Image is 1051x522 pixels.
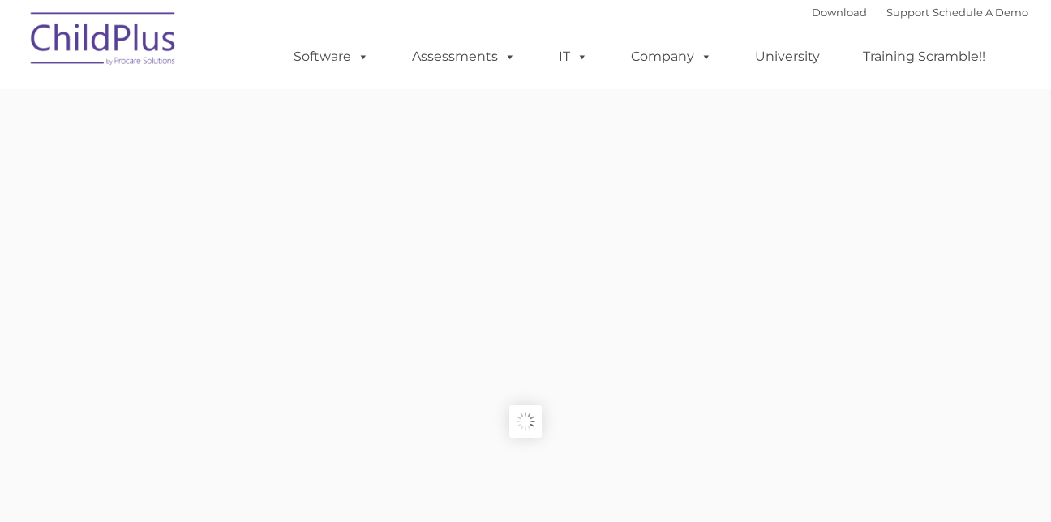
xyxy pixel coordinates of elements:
[812,6,867,19] a: Download
[615,41,728,73] a: Company
[886,6,929,19] a: Support
[739,41,836,73] a: University
[543,41,604,73] a: IT
[933,6,1028,19] a: Schedule A Demo
[812,6,1028,19] font: |
[847,41,1002,73] a: Training Scramble!!
[277,41,385,73] a: Software
[23,1,185,82] img: ChildPlus by Procare Solutions
[396,41,532,73] a: Assessments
